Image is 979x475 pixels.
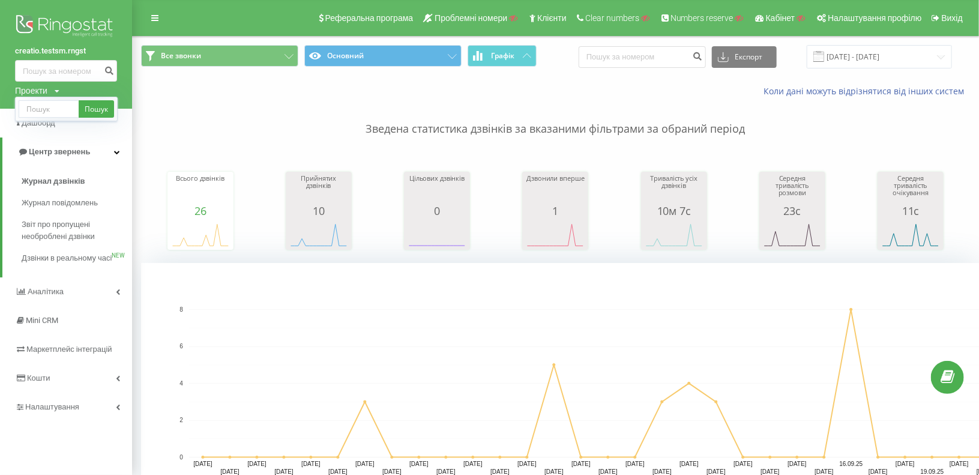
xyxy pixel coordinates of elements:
text: [DATE] [733,461,753,468]
span: Журнал дзвінків [22,175,85,187]
img: Ringostat logo [15,12,117,42]
button: Основний [304,45,462,67]
text: [DATE] [193,461,212,468]
button: Графік [468,45,537,67]
text: [DATE] [301,461,321,468]
span: Кошти [27,374,50,383]
a: Звіт про пропущені необроблені дзвінки [22,214,132,247]
div: Тривалість усіх дзвінків [644,175,704,205]
span: Клієнти [537,13,567,23]
text: [DATE] [409,461,429,468]
a: Журнал повідомлень [22,192,132,214]
text: 6 [179,343,183,350]
svg: A chart. [881,217,941,253]
div: Цільових дзвінків [407,175,467,205]
a: Центр звернень [2,138,132,166]
svg: A chart. [170,217,230,253]
div: Середня тривалість розмови [762,175,822,205]
div: Середня тривалість очікування [881,175,941,205]
text: 16.09.25 [840,461,863,468]
span: Журнал повідомлень [22,197,98,209]
svg: A chart. [762,217,822,253]
span: Кабінет [766,13,795,23]
text: [DATE] [896,461,915,468]
text: 4 [179,380,183,387]
div: 10м 7с [644,205,704,217]
div: 23с [762,205,822,217]
input: Пошук за номером [15,60,117,82]
text: [DATE] [788,461,807,468]
svg: A chart. [644,217,704,253]
text: 2 [179,417,183,424]
div: 1 [525,205,585,217]
div: 11с [881,205,941,217]
a: creatio.testsm.rngst [15,45,117,57]
div: Прийнятих дзвінків [289,175,349,205]
text: 8 [179,306,183,313]
span: Налаштування профілю [828,13,921,23]
a: Журнал дзвінків [22,171,132,192]
p: Зведена статистика дзвінків за вказаними фільтрами за обраний період [141,97,970,137]
text: [DATE] [247,461,267,468]
div: 10 [289,205,349,217]
span: Реферальна програма [325,13,414,23]
text: [DATE] [950,461,969,468]
span: Аналiтика [28,287,64,296]
span: Проблемні номери [435,13,507,23]
span: Графік [491,52,514,60]
span: Дзвінки в реальному часі [22,252,112,264]
button: Експорт [712,46,777,68]
text: [DATE] [517,461,537,468]
text: [DATE] [463,461,483,468]
svg: A chart. [289,217,349,253]
span: Clear numbers [585,13,639,23]
div: Проекти [15,85,47,97]
text: [DATE] [355,461,375,468]
span: Звіт про пропущені необроблені дзвінки [22,219,126,243]
span: Вихід [942,13,963,23]
span: Центр звернень [29,147,90,156]
text: [DATE] [571,461,591,468]
div: Дзвонили вперше [525,175,585,205]
text: [DATE] [679,461,699,468]
svg: A chart. [407,217,467,253]
input: Пошук за номером [579,46,706,68]
a: Пошук [79,100,114,118]
span: Все звонки [161,51,201,61]
a: Дзвінки в реальному часіNEW [22,247,132,269]
a: Коли дані можуть відрізнятися вiд інших систем [764,85,970,97]
text: 0 [179,454,183,461]
svg: A chart. [525,217,585,253]
button: Все звонки [141,45,298,67]
span: Mini CRM [26,316,58,325]
div: 26 [170,205,230,217]
span: Маркетплейс інтеграцій [26,345,112,354]
span: Дашборд [22,118,55,127]
input: Пошук [19,100,79,118]
div: Всього дзвінків [170,175,230,205]
div: 0 [407,205,467,217]
span: Налаштування [25,402,79,411]
text: [DATE] [625,461,645,468]
span: Numbers reserve [670,13,733,23]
